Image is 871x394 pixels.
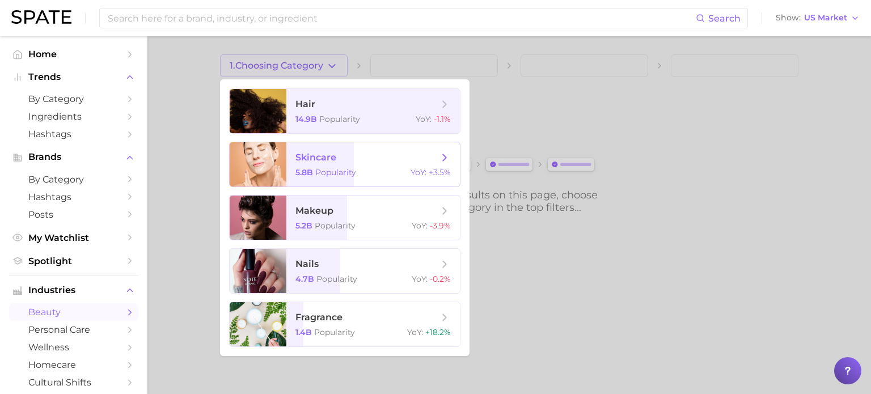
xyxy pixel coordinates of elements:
[9,108,138,125] a: Ingredients
[28,72,119,82] span: Trends
[776,15,801,21] span: Show
[9,282,138,299] button: Industries
[708,13,741,24] span: Search
[295,259,319,269] span: nails
[416,114,432,124] span: YoY :
[314,327,355,337] span: Popularity
[9,374,138,391] a: cultural shifts
[9,90,138,108] a: by Category
[773,11,862,26] button: ShowUS Market
[28,256,119,266] span: Spotlight
[28,377,119,388] span: cultural shifts
[9,188,138,206] a: Hashtags
[9,229,138,247] a: My Watchlist
[295,327,312,337] span: 1.4b
[434,114,451,124] span: -1.1%
[28,209,119,220] span: Posts
[28,129,119,139] span: Hashtags
[28,307,119,317] span: beauty
[28,324,119,335] span: personal care
[107,9,696,28] input: Search here for a brand, industry, or ingredient
[430,221,451,231] span: -3.9%
[295,312,343,323] span: fragrance
[28,342,119,353] span: wellness
[411,167,426,177] span: YoY :
[28,285,119,295] span: Industries
[295,99,315,109] span: hair
[316,274,357,284] span: Popularity
[9,338,138,356] a: wellness
[11,10,71,24] img: SPATE
[9,321,138,338] a: personal care
[804,15,847,21] span: US Market
[295,221,312,231] span: 5.2b
[295,167,313,177] span: 5.8b
[295,114,317,124] span: 14.9b
[315,221,356,231] span: Popularity
[407,327,423,337] span: YoY :
[9,45,138,63] a: Home
[9,69,138,86] button: Trends
[9,149,138,166] button: Brands
[28,192,119,202] span: Hashtags
[9,356,138,374] a: homecare
[9,206,138,223] a: Posts
[28,111,119,122] span: Ingredients
[430,274,451,284] span: -0.2%
[28,152,119,162] span: Brands
[319,114,360,124] span: Popularity
[412,274,428,284] span: YoY :
[295,152,336,163] span: skincare
[28,49,119,60] span: Home
[9,125,138,143] a: Hashtags
[425,327,451,337] span: +18.2%
[28,232,119,243] span: My Watchlist
[9,303,138,321] a: beauty
[295,274,314,284] span: 4.7b
[28,174,119,185] span: by Category
[9,252,138,270] a: Spotlight
[9,171,138,188] a: by Category
[220,79,470,356] ul: 1.Choosing Category
[28,94,119,104] span: by Category
[315,167,356,177] span: Popularity
[429,167,451,177] span: +3.5%
[412,221,428,231] span: YoY :
[295,205,333,216] span: makeup
[28,359,119,370] span: homecare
